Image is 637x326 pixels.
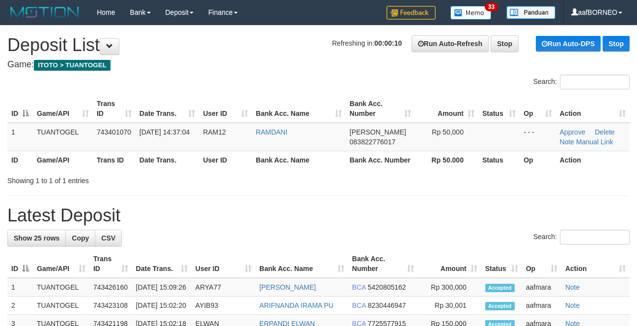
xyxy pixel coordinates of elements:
[7,206,630,225] h1: Latest Deposit
[14,234,59,242] span: Show 25 rows
[33,250,89,278] th: Game/API: activate to sort column ascending
[192,250,255,278] th: User ID: activate to sort column ascending
[93,151,136,169] th: Trans ID
[522,278,561,297] td: aafmara
[89,278,132,297] td: 743426160
[136,151,199,169] th: Date Trans.
[418,250,481,278] th: Amount: activate to sort column ascending
[65,230,95,246] a: Copy
[520,123,555,151] td: - - -
[252,151,346,169] th: Bank Acc. Name
[415,95,478,123] th: Amount: activate to sort column ascending
[7,151,33,169] th: ID
[556,151,630,169] th: Action
[132,297,192,315] td: [DATE] 15:02:20
[203,128,226,136] span: RAM12
[132,278,192,297] td: [DATE] 15:09:26
[387,6,436,20] img: Feedback.jpg
[33,297,89,315] td: TUANTOGEL
[485,302,515,310] span: Accepted
[560,138,575,146] a: Note
[7,35,630,55] h1: Deposit List
[192,297,255,315] td: AYIB93
[565,283,580,291] a: Note
[561,250,630,278] th: Action: activate to sort column ascending
[7,5,82,20] img: MOTION_logo.png
[33,123,93,151] td: TUANTOGEL
[136,95,199,123] th: Date Trans.: activate to sort column ascending
[93,95,136,123] th: Trans ID: activate to sort column ascending
[350,138,395,146] span: Copy 083822776017 to clipboard
[485,2,498,11] span: 33
[595,128,614,136] a: Delete
[34,60,111,71] span: ITOTO > TUANTOGEL
[33,151,93,169] th: Game/API
[7,250,33,278] th: ID: activate to sort column descending
[132,250,192,278] th: Date Trans.: activate to sort column ascending
[7,297,33,315] td: 2
[95,230,122,246] a: CSV
[199,95,251,123] th: User ID: activate to sort column ascending
[478,151,520,169] th: Status
[346,151,415,169] th: Bank Acc. Number
[352,301,366,309] span: BCA
[412,35,489,52] a: Run Auto-Refresh
[7,172,258,186] div: Showing 1 to 1 of 1 entries
[255,250,348,278] th: Bank Acc. Name: activate to sort column ascending
[259,283,316,291] a: [PERSON_NAME]
[522,250,561,278] th: Op: activate to sort column ascending
[7,95,33,123] th: ID: activate to sort column descending
[199,151,251,169] th: User ID
[374,39,402,47] strong: 00:00:10
[346,95,415,123] th: Bank Acc. Number: activate to sort column ascending
[560,75,630,89] input: Search:
[506,6,555,19] img: panduan.png
[560,230,630,244] input: Search:
[348,250,418,278] th: Bank Acc. Number: activate to sort column ascending
[520,151,555,169] th: Op
[478,95,520,123] th: Status: activate to sort column ascending
[565,301,580,309] a: Note
[259,301,333,309] a: ARIFNANDA IRAMA PU
[332,39,402,47] span: Refreshing in:
[576,138,613,146] a: Manual Link
[415,151,478,169] th: Rp 50.000
[450,6,492,20] img: Button%20Memo.svg
[432,128,464,136] span: Rp 50,000
[256,128,288,136] a: RAMDANI
[7,60,630,70] h4: Game:
[352,283,366,291] span: BCA
[139,128,190,136] span: [DATE] 14:37:04
[520,95,555,123] th: Op: activate to sort column ascending
[7,230,66,246] a: Show 25 rows
[368,301,406,309] span: Copy 8230446947 to clipboard
[101,234,115,242] span: CSV
[560,128,585,136] a: Approve
[491,35,519,52] a: Stop
[72,234,89,242] span: Copy
[7,278,33,297] td: 1
[350,128,406,136] span: [PERSON_NAME]
[533,75,630,89] label: Search:
[89,297,132,315] td: 743423108
[368,283,406,291] span: Copy 5420805162 to clipboard
[7,123,33,151] td: 1
[536,36,601,52] a: Run Auto-DPS
[533,230,630,244] label: Search:
[89,250,132,278] th: Trans ID: activate to sort column ascending
[556,95,630,123] th: Action: activate to sort column ascending
[252,95,346,123] th: Bank Acc. Name: activate to sort column ascending
[418,297,481,315] td: Rp 30,001
[485,284,515,292] span: Accepted
[192,278,255,297] td: ARYA77
[33,95,93,123] th: Game/API: activate to sort column ascending
[481,250,522,278] th: Status: activate to sort column ascending
[33,278,89,297] td: TUANTOGEL
[522,297,561,315] td: aafmara
[418,278,481,297] td: Rp 300,000
[97,128,131,136] span: 743401070
[603,36,630,52] a: Stop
